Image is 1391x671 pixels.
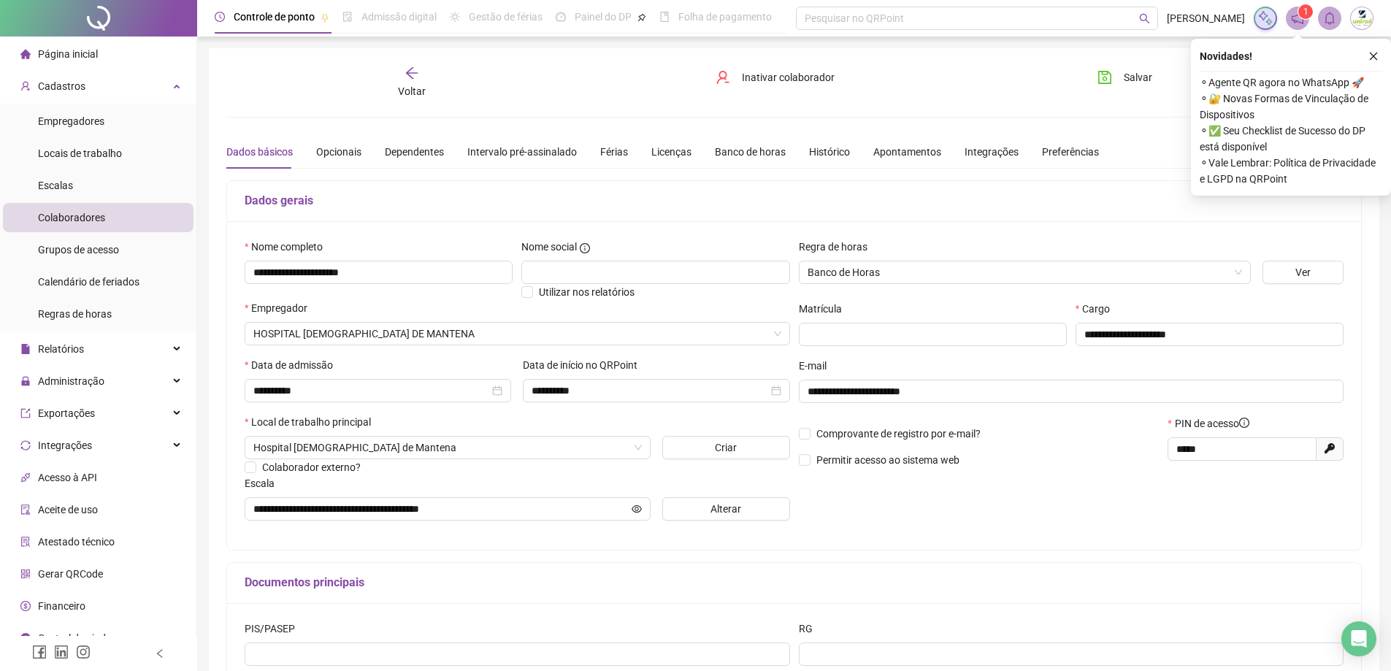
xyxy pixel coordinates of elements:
[1167,10,1245,26] span: [PERSON_NAME]
[1042,144,1099,160] div: Preferências
[1257,10,1273,26] img: sparkle-icon.fc2bf0ac1784a2077858766a79e2daf3.svg
[716,70,730,85] span: user-delete
[1291,12,1304,25] span: notification
[1239,418,1249,428] span: info-circle
[715,144,786,160] div: Banco de horas
[245,239,332,255] label: Nome completo
[637,13,646,22] span: pushpin
[467,144,577,160] div: Intervalo pré-assinalado
[600,144,628,160] div: Férias
[873,144,941,160] div: Apontamentos
[245,621,304,637] label: PIS/PASEP
[523,357,647,373] label: Data de início no QRPoint
[245,300,317,316] label: Empregador
[385,144,444,160] div: Dependentes
[38,308,112,320] span: Regras de horas
[38,212,105,223] span: Colaboradores
[245,192,1344,210] h5: Dados gerais
[342,12,353,22] span: file-done
[20,537,31,547] span: solution
[20,49,31,59] span: home
[662,497,790,521] button: Alterar
[1303,7,1308,17] span: 1
[321,13,329,22] span: pushpin
[234,11,315,23] span: Controle de ponto
[580,243,590,253] span: info-circle
[76,645,91,659] span: instagram
[38,180,73,191] span: Escalas
[38,472,97,483] span: Acesso à API
[705,66,846,89] button: Inativar colaborador
[245,414,380,430] label: Local de trabalho principal
[808,261,1242,283] span: Banco de Horas
[38,504,98,515] span: Aceite de uso
[556,12,566,22] span: dashboard
[32,645,47,659] span: facebook
[253,437,642,459] span: RUA ROMERO DUQUE, 185 - CENTRO - MANTENA - MG
[262,461,361,473] span: Colaborador externo?
[742,69,835,85] span: Inativar colaborador
[1087,66,1163,89] button: Salvar
[38,48,98,60] span: Página inicial
[575,11,632,23] span: Painel do DP
[38,407,95,419] span: Exportações
[155,648,165,659] span: left
[215,12,225,22] span: clock-circle
[38,536,115,548] span: Atestado técnico
[1124,69,1152,85] span: Salvar
[632,504,642,514] span: eye
[1262,261,1344,284] button: Ver
[450,12,460,22] span: sun
[405,66,419,80] span: arrow-left
[54,645,69,659] span: linkedin
[659,12,670,22] span: book
[38,375,104,387] span: Administração
[816,454,959,466] span: Permitir acesso ao sistema web
[816,428,981,440] span: Comprovante de registro por e-mail?
[1200,155,1382,187] span: ⚬ Vale Lembrar: Política de Privacidade e LGPD na QRPoint
[1200,91,1382,123] span: ⚬ 🔐 Novas Formas de Vinculação de Dispositivos
[20,81,31,91] span: user-add
[1323,12,1336,25] span: bell
[38,244,119,256] span: Grupos de acesso
[651,144,691,160] div: Licenças
[20,505,31,515] span: audit
[1295,264,1311,280] span: Ver
[38,600,85,612] span: Financeiro
[799,301,851,317] label: Matrícula
[469,11,543,23] span: Gestão de férias
[1200,48,1252,64] span: Novidades !
[38,343,84,355] span: Relatórios
[799,621,822,637] label: RG
[38,568,103,580] span: Gerar QRCode
[38,147,122,159] span: Locais de trabalho
[20,408,31,418] span: export
[398,85,426,97] span: Voltar
[20,569,31,579] span: qrcode
[809,144,850,160] div: Histórico
[20,633,31,643] span: info-circle
[38,276,139,288] span: Calendário de feriados
[1368,51,1379,61] span: close
[38,115,104,127] span: Empregadores
[1175,415,1249,432] span: PIN de acesso
[1076,301,1119,317] label: Cargo
[316,144,361,160] div: Opcionais
[678,11,772,23] span: Folha de pagamento
[1097,70,1112,85] span: save
[662,436,790,459] button: Criar
[1200,123,1382,155] span: ⚬ ✅ Seu Checklist de Sucesso do DP está disponível
[20,344,31,354] span: file
[253,323,781,345] span: HOSPITAL EVANGELICO DE MANTENA
[245,475,284,491] label: Escala
[245,357,342,373] label: Data de admissão
[521,239,577,255] span: Nome social
[38,440,92,451] span: Integrações
[1200,74,1382,91] span: ⚬ Agente QR agora no WhatsApp 🚀
[799,358,836,374] label: E-mail
[38,632,112,644] span: Central de ajuda
[1351,7,1373,29] img: 54751
[20,440,31,450] span: sync
[20,472,31,483] span: api
[710,501,741,517] span: Alterar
